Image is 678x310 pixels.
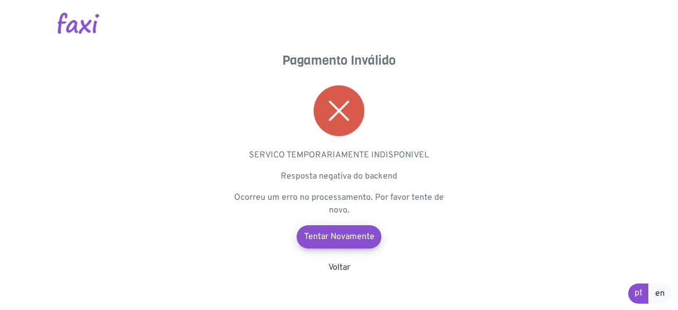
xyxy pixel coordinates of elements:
[233,191,445,217] p: Ocorreu um erro no processamento. Por favor tente de novo.
[297,225,381,249] a: Tentar Novamente
[233,53,445,68] h4: Pagamento Inválido
[628,284,649,304] a: pt
[648,284,672,304] a: en
[314,85,364,136] img: error
[233,170,445,183] p: Resposta negativa do backend
[233,149,445,162] p: SERVICO TEMPORARIAMENTE INDISPONIVEL
[328,262,350,273] a: Voltar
